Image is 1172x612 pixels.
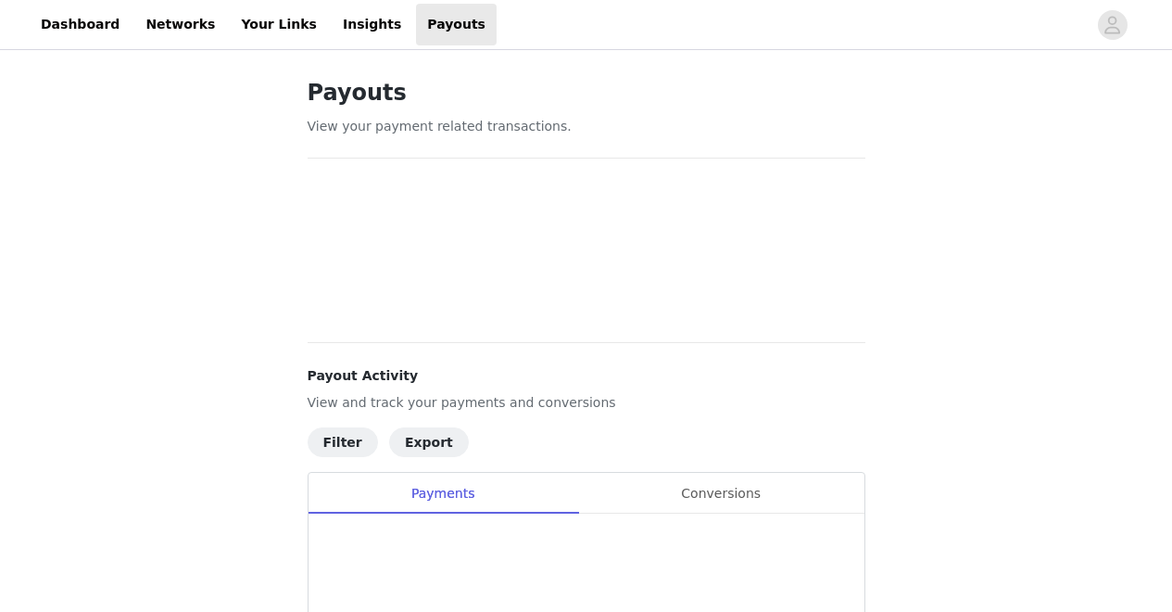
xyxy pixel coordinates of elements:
[308,393,865,413] p: View and track your payments and conversions
[578,473,864,515] div: Conversions
[309,473,578,515] div: Payments
[1103,10,1121,40] div: avatar
[308,76,865,109] h1: Payouts
[30,4,131,45] a: Dashboard
[230,4,328,45] a: Your Links
[308,366,865,386] h4: Payout Activity
[416,4,497,45] a: Payouts
[389,427,469,457] button: Export
[308,117,865,136] p: View your payment related transactions.
[308,427,378,457] button: Filter
[332,4,412,45] a: Insights
[134,4,226,45] a: Networks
